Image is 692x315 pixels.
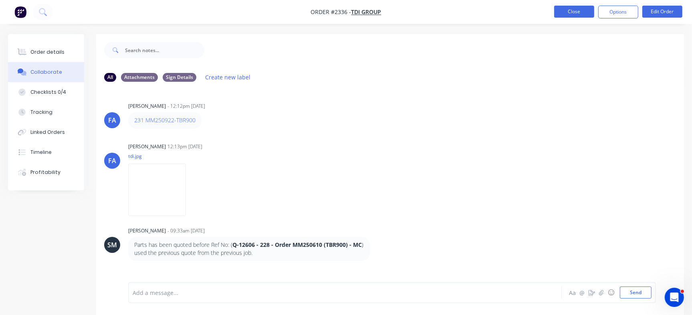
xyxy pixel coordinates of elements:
[30,129,65,136] div: Linked Orders
[642,6,682,18] button: Edit Order
[8,162,84,182] button: Profitability
[8,42,84,62] button: Order details
[108,156,116,166] div: FA
[30,149,52,156] div: Timeline
[14,6,26,18] img: Factory
[30,89,66,96] div: Checklists 0/4
[554,6,594,18] button: Close
[128,153,194,160] p: tdi.jpg
[8,62,84,82] button: Collaborate
[598,6,638,18] button: Options
[311,8,351,16] span: Order #2336 -
[8,102,84,122] button: Tracking
[620,287,652,299] button: Send
[30,169,61,176] div: Profitability
[104,73,116,82] div: All
[665,288,684,307] iframe: Intercom live chat
[121,73,158,82] div: Attachments
[568,288,577,297] button: Aa
[128,227,166,234] div: [PERSON_NAME]
[8,82,84,102] button: Checklists 0/4
[107,240,117,250] div: SM
[351,8,381,16] a: TDI Group
[128,103,166,110] div: [PERSON_NAME]
[167,103,205,110] div: - 12:12pm [DATE]
[30,69,62,76] div: Collaborate
[232,241,362,248] strong: Q-12606 - 228 - Order MM250610 (TBR900) - MC
[134,116,196,124] a: 231 MM250922-TBR900
[30,109,52,116] div: Tracking
[577,288,587,297] button: @
[8,122,84,142] button: Linked Orders
[606,288,616,297] button: ☺
[201,72,255,83] button: Create new label
[163,73,196,82] div: Sign Details
[108,115,116,125] div: FA
[167,227,205,234] div: - 09:33am [DATE]
[128,143,166,150] div: [PERSON_NAME]
[30,48,65,56] div: Order details
[134,241,364,257] p: Parts has been quoted before Ref No: ( ) used the previous quote from the previous job.
[125,42,204,58] input: Search notes...
[8,142,84,162] button: Timeline
[167,143,202,150] div: 12:13pm [DATE]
